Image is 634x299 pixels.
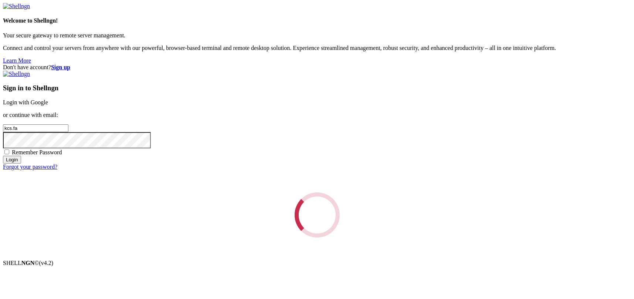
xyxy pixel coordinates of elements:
[39,260,54,266] span: 4.2.0
[3,112,631,118] p: or continue with email:
[3,71,30,77] img: Shellngn
[51,64,70,70] a: Sign up
[3,45,631,51] p: Connect and control your servers from anywhere with our powerful, browser-based terminal and remo...
[295,192,340,238] div: Loading...
[3,156,21,164] input: Login
[3,164,57,170] a: Forgot your password?
[3,64,631,71] div: Don't have account?
[3,32,631,39] p: Your secure gateway to remote server management.
[3,84,631,92] h3: Sign in to Shellngn
[3,124,68,132] input: Email address
[3,99,48,105] a: Login with Google
[3,260,53,266] span: SHELL ©
[3,57,31,64] a: Learn More
[21,260,35,266] b: NGN
[3,3,30,10] img: Shellngn
[12,149,62,155] span: Remember Password
[3,17,631,24] h4: Welcome to Shellngn!
[4,149,9,154] input: Remember Password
